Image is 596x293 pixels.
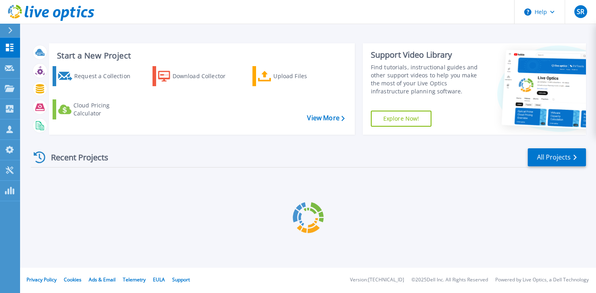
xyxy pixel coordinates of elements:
[173,68,233,84] div: Download Collector
[371,63,483,95] div: Find tutorials, instructional guides and other support videos to help you make the most of your L...
[64,276,81,283] a: Cookies
[123,276,146,283] a: Telemetry
[89,276,116,283] a: Ads & Email
[350,277,404,283] li: Version: [TECHNICAL_ID]
[172,276,190,283] a: Support
[528,148,586,166] a: All Projects
[74,68,133,84] div: Request a Collection
[153,66,235,86] a: Download Collector
[273,68,333,84] div: Upload Files
[26,276,57,283] a: Privacy Policy
[495,277,589,283] li: Powered by Live Optics, a Dell Technology
[252,66,335,86] a: Upload Files
[53,99,135,119] a: Cloud Pricing Calculator
[371,50,483,60] div: Support Video Library
[153,276,165,283] a: EULA
[307,114,344,122] a: View More
[577,8,584,15] span: SR
[371,111,432,127] a: Explore Now!
[53,66,135,86] a: Request a Collection
[31,148,119,167] div: Recent Projects
[411,277,488,283] li: © 2025 Dell Inc. All Rights Reserved
[57,51,344,60] h3: Start a New Project
[73,101,133,117] div: Cloud Pricing Calculator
